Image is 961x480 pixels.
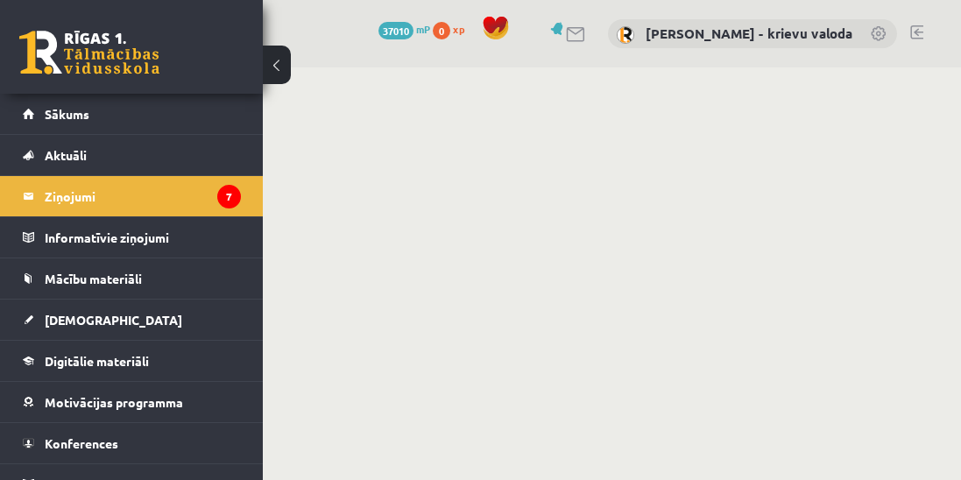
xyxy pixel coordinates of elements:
[45,106,89,122] span: Sākums
[23,176,241,216] a: Ziņojumi7
[617,26,634,44] img: Ludmila Ziediņa - krievu valoda
[23,300,241,340] a: [DEMOGRAPHIC_DATA]
[23,135,241,175] a: Aktuāli
[45,217,241,258] legend: Informatīvie ziņojumi
[45,394,183,410] span: Motivācijas programma
[45,176,241,216] legend: Ziņojumi
[416,22,430,36] span: mP
[23,423,241,463] a: Konferences
[23,217,241,258] a: Informatīvie ziņojumi
[23,341,241,381] a: Digitālie materiāli
[23,94,241,134] a: Sākums
[378,22,413,39] span: 37010
[453,22,464,36] span: xp
[433,22,473,36] a: 0 xp
[19,31,159,74] a: Rīgas 1. Tālmācības vidusskola
[45,147,87,163] span: Aktuāli
[23,258,241,299] a: Mācību materiāli
[646,25,852,42] a: [PERSON_NAME] - krievu valoda
[217,185,241,208] i: 7
[433,22,450,39] span: 0
[23,382,241,422] a: Motivācijas programma
[45,271,142,286] span: Mācību materiāli
[378,22,430,36] a: 37010 mP
[45,353,149,369] span: Digitālie materiāli
[45,435,118,451] span: Konferences
[45,312,182,328] span: [DEMOGRAPHIC_DATA]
